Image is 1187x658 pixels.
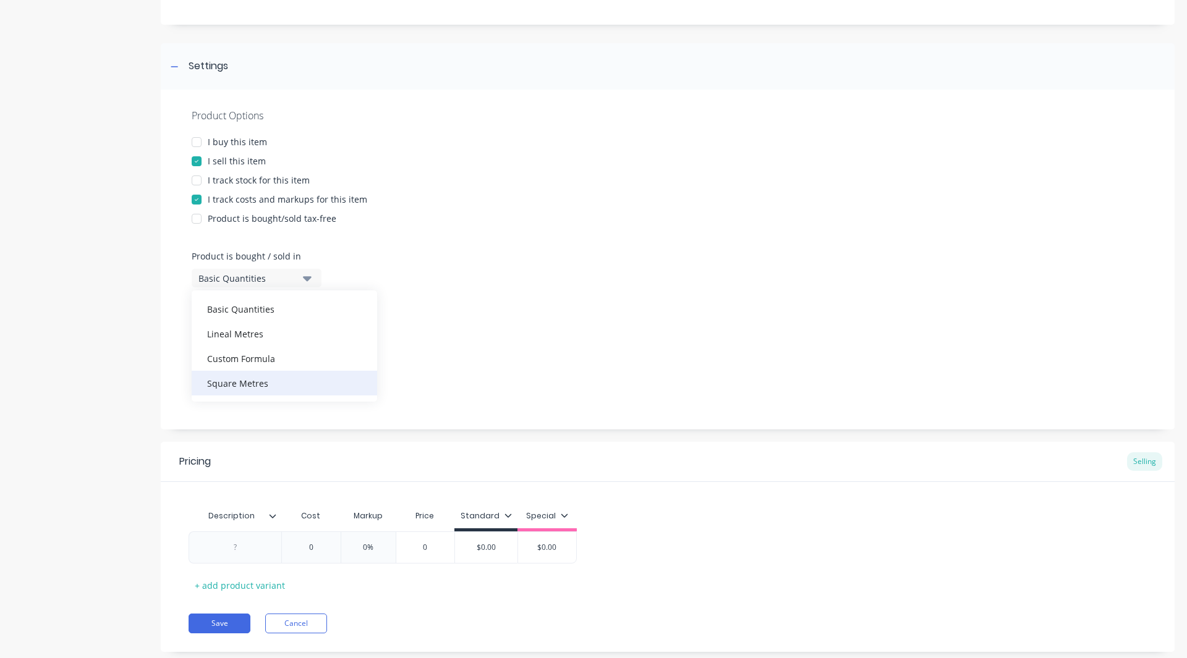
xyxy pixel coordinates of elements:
[189,614,250,633] button: Save
[192,297,377,321] div: Basic Quantities
[281,504,341,528] div: Cost
[192,371,377,395] div: Square Metres
[189,500,274,531] div: Description
[394,532,456,563] div: 0
[208,154,266,167] div: I sell this item
[189,504,281,528] div: Description
[192,269,321,287] button: Basic Quantities
[341,504,396,528] div: Markup
[192,108,1144,123] div: Product Options
[280,532,342,563] div: 0
[526,510,568,521] div: Special
[516,532,578,563] div: $0.00
[192,321,377,346] div: Lineal Metres
[189,531,577,563] div: 00%0$0.00$0.00
[189,576,291,595] div: + add product variant
[208,193,367,206] div: I track costs and markups for this item
[1127,452,1162,471] div: Selling
[455,532,517,563] div: $0.00
[461,510,512,521] div: Standard
[192,250,315,263] label: Product is bought / sold in
[265,614,327,633] button: Cancel
[192,346,377,371] div: Custom Formula
[208,212,336,225] div: Product is bought/sold tax-free
[338,532,399,563] div: 0%
[189,59,228,74] div: Settings
[198,272,297,285] div: Basic Quantities
[396,504,455,528] div: Price
[208,174,310,187] div: I track stock for this item
[208,135,267,148] div: I buy this item
[179,454,211,469] div: Pricing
